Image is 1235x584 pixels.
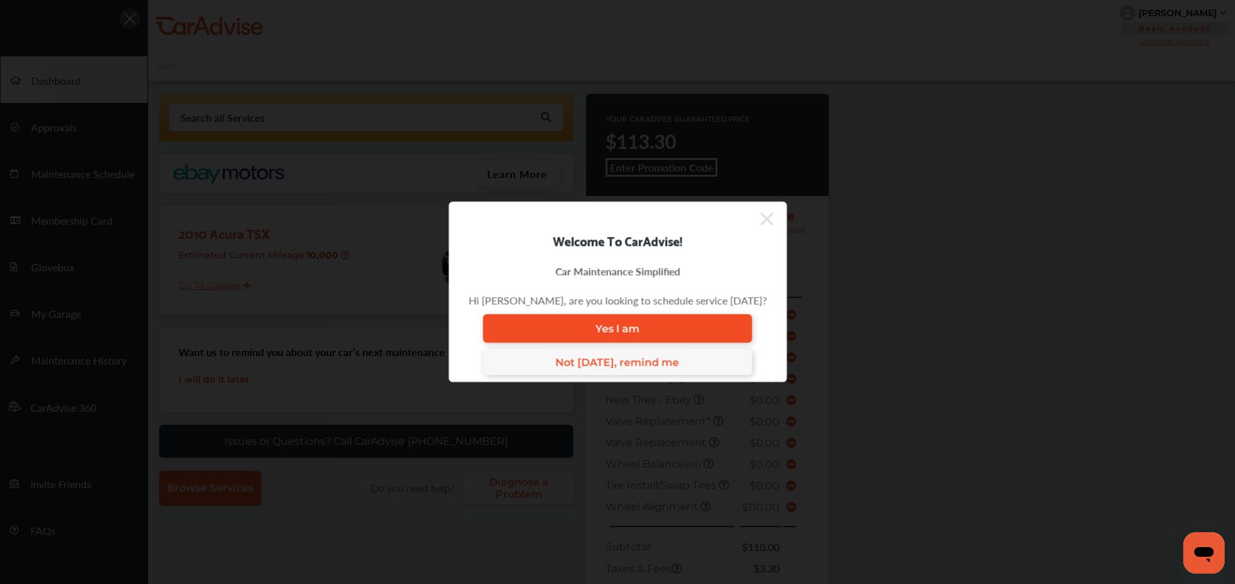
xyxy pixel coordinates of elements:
div: Hi [PERSON_NAME], are you looking to schedule service [DATE]? [468,293,767,308]
span: Not [DATE], remind me [556,356,679,368]
div: Car Maintenance Simplified [555,264,680,278]
span: Yes I am [595,322,639,335]
a: Yes I am [483,315,752,343]
div: Welcome To CarAdvise! [449,230,786,251]
iframe: Button to launch messaging window [1183,532,1225,574]
a: Not [DATE], remind me [483,350,752,376]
